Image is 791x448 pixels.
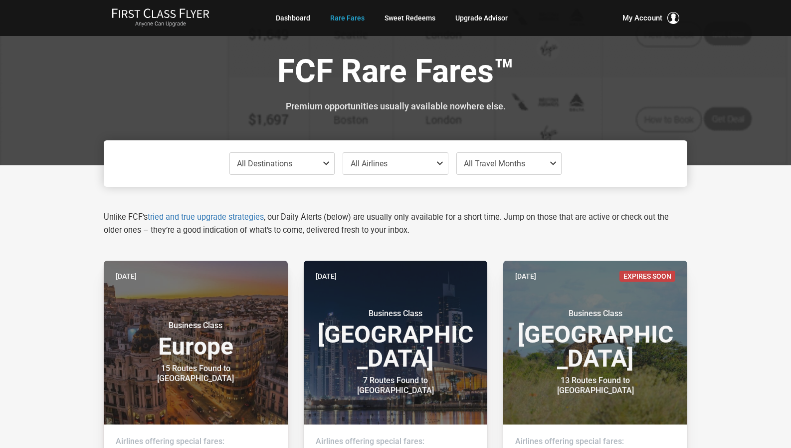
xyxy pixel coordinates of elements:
[316,309,476,371] h3: [GEOGRAPHIC_DATA]
[619,271,675,282] span: Expires Soon
[515,437,675,447] h4: Airlines offering special fares:
[116,437,276,447] h4: Airlines offering special fares:
[515,309,675,371] h3: [GEOGRAPHIC_DATA]
[112,8,209,18] img: First Class Flyer
[385,9,435,27] a: Sweet Redeems
[455,9,508,27] a: Upgrade Advisor
[333,309,458,319] small: Business Class
[330,9,365,27] a: Rare Fares
[333,376,458,396] div: 7 Routes Found to [GEOGRAPHIC_DATA]
[237,159,292,168] span: All Destinations
[104,211,687,237] p: Unlike FCF’s , our Daily Alerts (below) are usually only available for a short time. Jump on thos...
[533,376,658,396] div: 13 Routes Found to [GEOGRAPHIC_DATA]
[148,212,264,222] a: tried and true upgrade strategies
[622,12,662,24] span: My Account
[133,364,258,384] div: 15 Routes Found to [GEOGRAPHIC_DATA]
[111,101,680,111] h3: Premium opportunities usually available nowhere else.
[533,309,658,319] small: Business Class
[112,8,209,28] a: First Class FlyerAnyone Can Upgrade
[316,271,337,282] time: [DATE]
[133,321,258,331] small: Business Class
[464,159,525,168] span: All Travel Months
[276,9,310,27] a: Dashboard
[622,12,679,24] button: My Account
[316,437,476,447] h4: Airlines offering special fares:
[116,321,276,359] h3: Europe
[112,20,209,27] small: Anyone Can Upgrade
[515,271,536,282] time: [DATE]
[111,54,680,92] h1: FCF Rare Fares™
[116,271,137,282] time: [DATE]
[351,159,388,168] span: All Airlines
